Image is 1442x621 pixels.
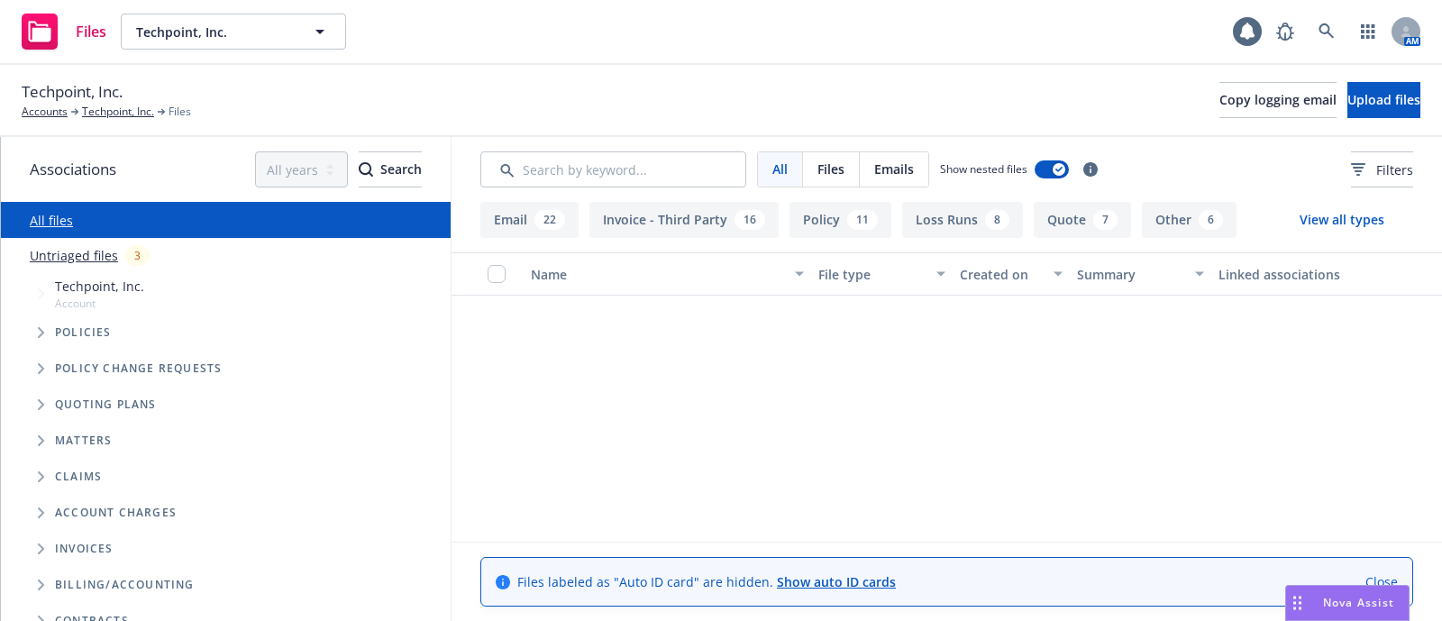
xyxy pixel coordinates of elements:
[874,160,914,178] span: Emails
[1093,210,1118,230] div: 7
[55,435,112,446] span: Matters
[818,265,925,284] div: File type
[359,151,422,187] button: SearchSearch
[735,210,765,230] div: 16
[1376,160,1413,179] span: Filters
[1267,14,1303,50] a: Report a Bug
[1351,151,1413,187] button: Filters
[1271,202,1413,238] button: View all types
[55,363,222,374] span: Policy change requests
[55,277,144,296] span: Techpoint, Inc.
[1218,265,1345,284] div: Linked associations
[1285,585,1410,621] button: Nova Assist
[953,252,1070,296] button: Created on
[1219,91,1337,108] span: Copy logging email
[55,471,102,482] span: Claims
[22,104,68,120] a: Accounts
[524,252,811,296] button: Name
[534,210,565,230] div: 22
[1347,91,1420,108] span: Upload files
[789,202,891,238] button: Policy
[55,296,144,311] span: Account
[1365,572,1398,591] a: Close
[136,23,292,41] span: Techpoint, Inc.
[1,273,451,567] div: Tree Example
[817,160,844,178] span: Files
[55,507,177,518] span: Account charges
[30,158,116,181] span: Associations
[30,212,73,229] a: All files
[940,161,1027,177] span: Show nested files
[589,202,779,238] button: Invoice - Third Party
[30,246,118,265] a: Untriaged files
[1286,586,1309,620] div: Drag to move
[847,210,878,230] div: 11
[55,327,112,338] span: Policies
[902,202,1023,238] button: Loss Runs
[1347,82,1420,118] button: Upload files
[14,6,114,57] a: Files
[1211,252,1352,296] button: Linked associations
[1350,14,1386,50] a: Switch app
[1070,252,1210,296] button: Summary
[1077,265,1183,284] div: Summary
[1309,14,1345,50] a: Search
[125,245,150,266] div: 3
[82,104,154,120] a: Techpoint, Inc.
[531,265,784,284] div: Name
[1351,160,1413,179] span: Filters
[1323,595,1394,610] span: Nova Assist
[1199,210,1223,230] div: 6
[517,572,896,591] span: Files labeled as "Auto ID card" are hidden.
[359,162,373,177] svg: Search
[76,24,106,39] span: Files
[480,151,746,187] input: Search by keyword...
[777,573,896,590] a: Show auto ID cards
[1142,202,1237,238] button: Other
[1219,82,1337,118] button: Copy logging email
[480,202,579,238] button: Email
[55,399,157,410] span: Quoting plans
[169,104,191,120] span: Files
[359,152,422,187] div: Search
[22,80,123,104] span: Techpoint, Inc.
[811,252,952,296] button: File type
[960,265,1043,284] div: Created on
[55,543,114,554] span: Invoices
[488,265,506,283] input: Select all
[55,580,195,590] span: Billing/Accounting
[985,210,1009,230] div: 8
[121,14,346,50] button: Techpoint, Inc.
[1034,202,1131,238] button: Quote
[772,160,788,178] span: All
